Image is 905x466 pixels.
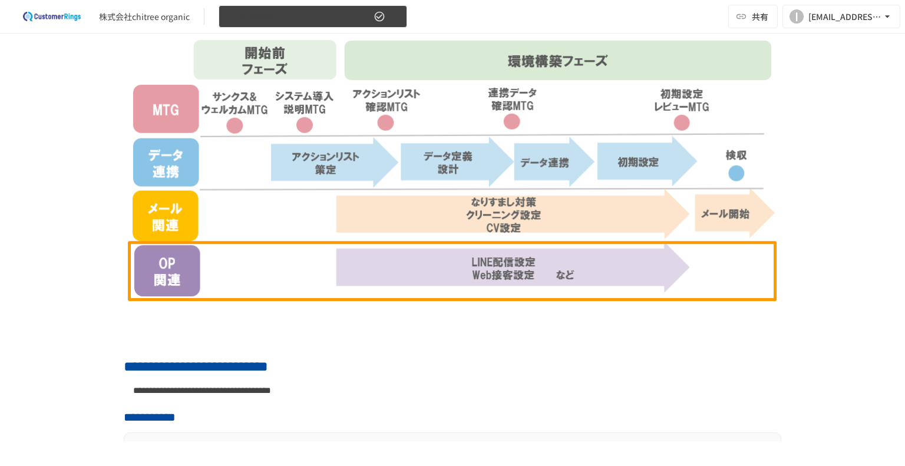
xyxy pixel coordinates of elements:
[14,7,90,26] img: 2eEvPB0nRDFhy0583kMjGN2Zv6C2P7ZKCFl8C3CzR0M
[728,5,778,28] button: 共有
[808,9,881,24] div: [EMAIL_ADDRESS][DOMAIN_NAME]
[124,37,781,304] img: VFgAddm9UC52gm2rSSAKwBHIH2TeclbgzpVL2pJJUbT
[790,9,804,24] div: I
[219,5,407,28] button: 2-4.環境構築フェーズ（オプション関連）
[226,9,371,24] span: 2-4.環境構築フェーズ（オプション関連）
[99,11,190,23] div: 株式会社chitree organic
[782,5,900,28] button: I[EMAIL_ADDRESS][DOMAIN_NAME]
[752,10,768,23] span: 共有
